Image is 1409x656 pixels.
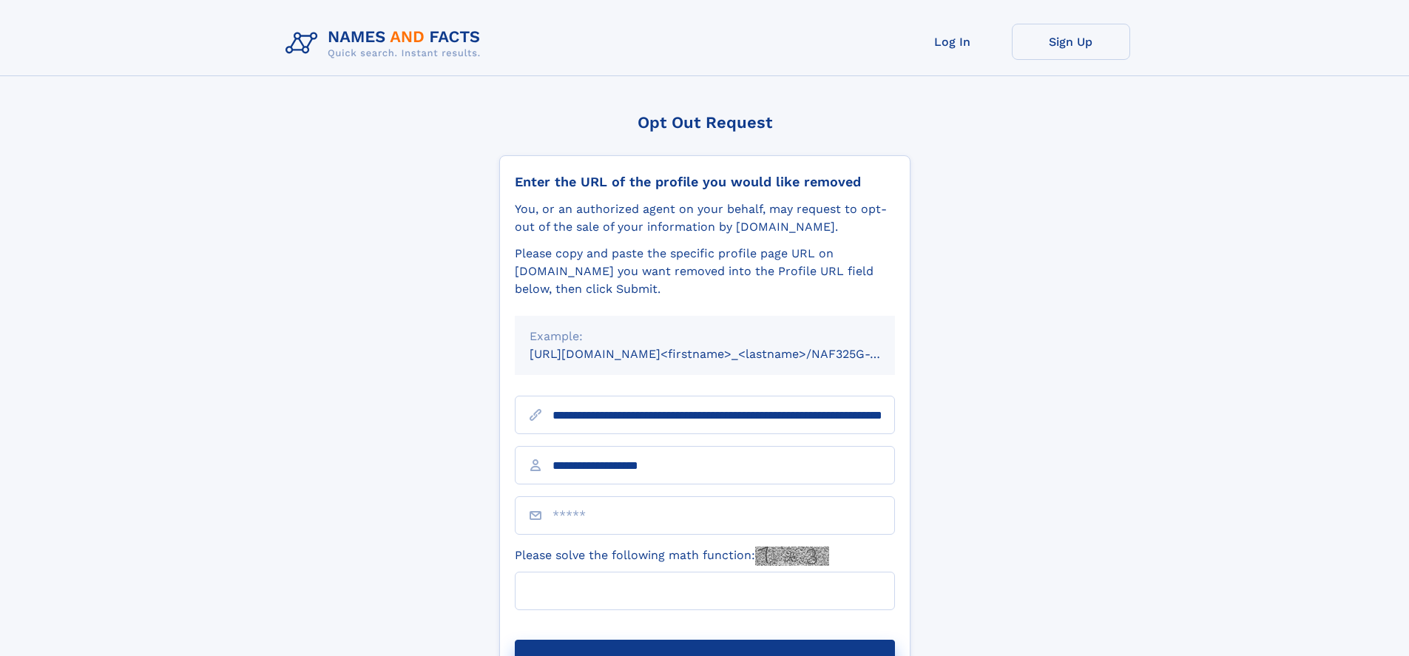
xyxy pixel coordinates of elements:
[515,245,895,298] div: Please copy and paste the specific profile page URL on [DOMAIN_NAME] you want removed into the Pr...
[530,347,923,361] small: [URL][DOMAIN_NAME]<firstname>_<lastname>/NAF325G-xxxxxxxx
[515,200,895,236] div: You, or an authorized agent on your behalf, may request to opt-out of the sale of your informatio...
[893,24,1012,60] a: Log In
[530,328,880,345] div: Example:
[515,174,895,190] div: Enter the URL of the profile you would like removed
[1012,24,1130,60] a: Sign Up
[280,24,493,64] img: Logo Names and Facts
[499,113,910,132] div: Opt Out Request
[515,547,829,566] label: Please solve the following math function:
